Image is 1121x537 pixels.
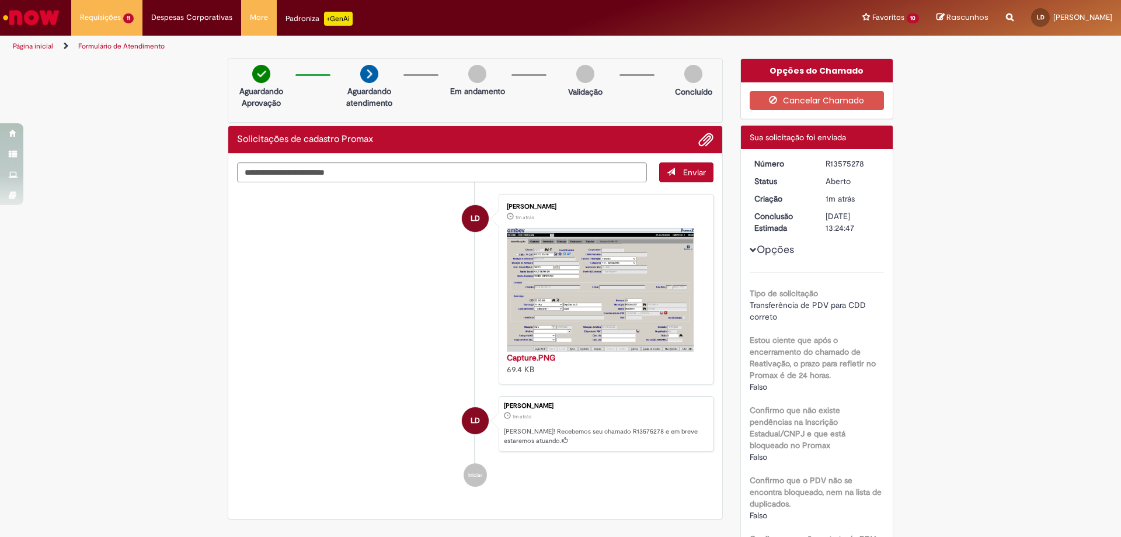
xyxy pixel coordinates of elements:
b: Confirmo que não existe pendências na Inscrição Estadual/CNPJ e que está bloqueado no Promax [750,405,845,451]
p: Aguardando atendimento [341,85,398,109]
img: img-circle-grey.png [576,65,594,83]
time: 29/09/2025 09:24:38 [826,193,855,204]
p: Em andamento [450,85,505,97]
div: Leticia Diniz [462,205,489,232]
span: Falso [750,382,767,392]
span: More [250,12,268,23]
b: Confirmo que o PDV não se encontra bloqueado, nem na lista de duplicados. [750,475,882,509]
span: Requisições [80,12,121,23]
div: Aberto [826,175,880,187]
p: [PERSON_NAME]! Recebemos seu chamado R13575278 e em breve estaremos atuando. [504,427,707,445]
span: LD [471,407,480,435]
time: 29/09/2025 09:24:38 [513,413,531,420]
dt: Criação [746,193,817,205]
span: LD [471,205,480,233]
span: 10 [907,13,919,23]
p: Validação [568,86,603,98]
div: [PERSON_NAME] [504,403,707,410]
span: Enviar [683,167,706,178]
a: Formulário de Atendimento [78,41,165,51]
img: ServiceNow [1,6,61,29]
span: LD [1037,13,1045,21]
textarea: Digite sua mensagem aqui... [237,162,647,182]
a: Página inicial [13,41,53,51]
span: Transferência de PDV para CDD correto [750,300,868,322]
p: Concluído [675,86,712,98]
a: Capture.PNG [507,352,555,363]
div: 29/09/2025 09:24:38 [826,193,880,205]
button: Adicionar anexos [698,132,713,147]
span: Favoritos [872,12,904,23]
div: Padroniza [286,12,353,26]
ul: Trilhas de página [9,36,739,57]
span: [PERSON_NAME] [1053,12,1112,22]
span: 11 [123,13,134,23]
li: Leticia Diniz [237,396,713,452]
img: img-circle-grey.png [684,65,702,83]
span: 1m atrás [826,193,855,204]
a: Rascunhos [937,12,988,23]
div: 69.4 KB [507,352,701,375]
span: Sua solicitação foi enviada [750,132,846,143]
h2: Solicitações de cadastro Promax Histórico de tíquete [237,134,373,145]
div: Leticia Diniz [462,407,489,434]
dt: Status [746,175,817,187]
div: Opções do Chamado [741,59,893,82]
dt: Conclusão Estimada [746,210,817,234]
p: +GenAi [324,12,353,26]
span: Rascunhos [946,12,988,23]
img: img-circle-grey.png [468,65,486,83]
span: Falso [750,452,767,462]
span: 1m atrás [516,214,534,221]
img: check-circle-green.png [252,65,270,83]
time: 29/09/2025 09:24:34 [516,214,534,221]
span: Despesas Corporativas [151,12,232,23]
div: R13575278 [826,158,880,169]
span: Falso [750,510,767,521]
ul: Histórico de tíquete [237,182,713,499]
button: Cancelar Chamado [750,91,885,110]
span: 1m atrás [513,413,531,420]
div: [PERSON_NAME] [507,203,701,210]
div: [DATE] 13:24:47 [826,210,880,234]
button: Enviar [659,162,713,182]
b: Estou ciente que após o encerramento do chamado de Reativação, o prazo para refletir no Promax é ... [750,335,876,380]
p: Aguardando Aprovação [233,85,290,109]
b: Tipo de solicitação [750,288,818,299]
img: arrow-next.png [360,65,378,83]
dt: Número [746,158,817,169]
